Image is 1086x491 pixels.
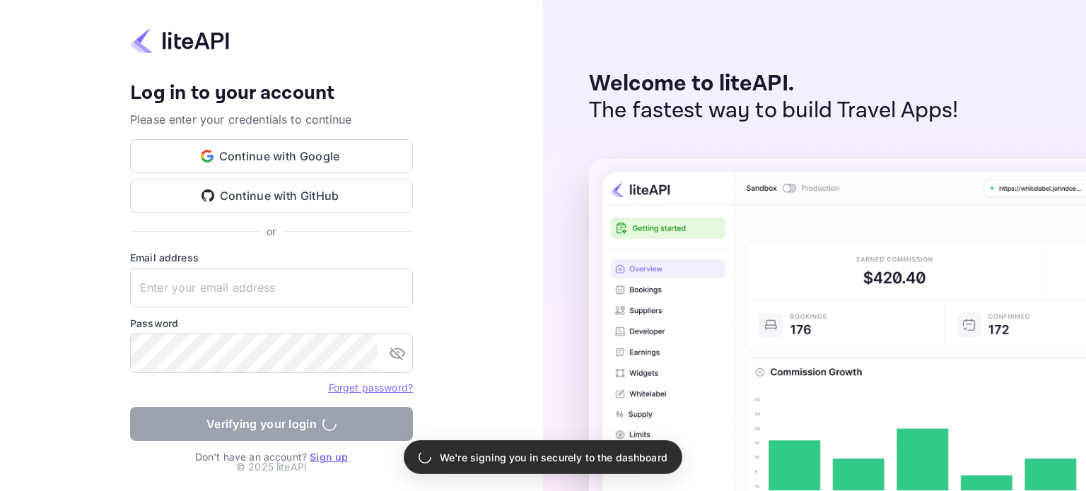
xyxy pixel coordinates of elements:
[130,316,413,331] label: Password
[267,224,276,239] p: or
[329,381,413,394] a: Forget password?
[130,139,413,173] button: Continue with Google
[310,451,348,463] a: Sign up
[236,459,307,474] p: © 2025 liteAPI
[130,449,413,464] p: Don't have an account?
[383,339,411,367] button: toggle password visibility
[130,250,413,265] label: Email address
[130,268,413,307] input: Enter your email address
[589,71,959,97] p: Welcome to liteAPI.
[130,81,413,106] h4: Log in to your account
[589,97,959,124] p: The fastest way to build Travel Apps!
[130,27,229,54] img: liteapi
[329,380,413,394] a: Forget password?
[130,111,413,128] p: Please enter your credentials to continue
[130,179,413,213] button: Continue with GitHub
[440,450,667,465] p: We're signing you in securely to the dashboard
